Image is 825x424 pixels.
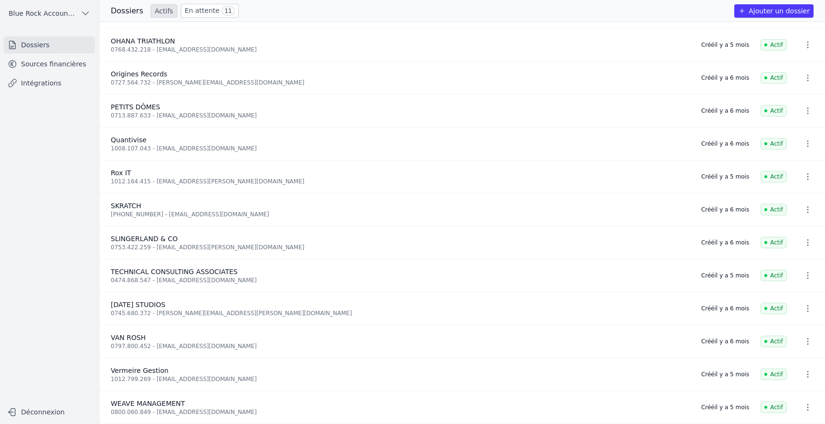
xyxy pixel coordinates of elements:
span: WEAVE MANAGEMENT [111,400,185,407]
span: SKRATCH [111,202,141,210]
span: Actif [761,237,787,248]
span: [DATE] STUDIOS [111,301,165,308]
div: 0800.060.849 - [EMAIL_ADDRESS][DOMAIN_NAME] [111,408,690,416]
span: Rox IT [111,169,131,177]
div: 0727.564.732 - [PERSON_NAME][EMAIL_ADDRESS][DOMAIN_NAME] [111,79,690,86]
button: Blue Rock Accounting [4,6,95,21]
span: Actif [761,369,787,380]
div: Créé il y a 5 mois [701,173,749,180]
div: Créé il y a 5 mois [701,272,749,279]
a: Intégrations [4,74,95,92]
span: Actif [761,336,787,347]
div: Créé il y a 6 mois [701,305,749,312]
span: Actif [761,303,787,314]
div: Créé il y a 6 mois [701,239,749,246]
div: Créé il y a 6 mois [701,206,749,213]
a: Sources financières [4,55,95,73]
div: 0797.800.452 - [EMAIL_ADDRESS][DOMAIN_NAME] [111,342,690,350]
div: 0474.868.547 - [EMAIL_ADDRESS][DOMAIN_NAME] [111,276,690,284]
div: 0713.887.633 - [EMAIL_ADDRESS][DOMAIN_NAME] [111,112,690,119]
span: Blue Rock Accounting [9,9,77,18]
span: Origines Records [111,70,167,78]
button: Déconnexion [4,404,95,420]
span: Vermeire Gestion [111,367,169,374]
div: 1012.799.269 - [EMAIL_ADDRESS][DOMAIN_NAME] [111,375,690,383]
span: PETITS DÔMES [111,103,160,111]
a: Dossiers [4,36,95,53]
span: Actif [761,171,787,182]
a: Actifs [151,4,177,18]
div: Créé il y a 6 mois [701,338,749,345]
span: Actif [761,138,787,149]
span: 11 [222,6,234,16]
span: VAN ROSH [111,334,146,341]
span: Actif [761,270,787,281]
div: Créé il y a 5 mois [701,371,749,378]
div: Créé il y a 6 mois [701,107,749,115]
span: TECHNICAL CONSULTING ASSOCIATES [111,268,238,276]
div: Créé il y a 6 mois [701,74,749,82]
div: 0768.432.218 - [EMAIL_ADDRESS][DOMAIN_NAME] [111,46,690,53]
span: Actif [761,105,787,117]
a: En attente 11 [181,4,239,18]
h3: Dossiers [111,5,143,17]
span: Actif [761,402,787,413]
div: [PHONE_NUMBER] - [EMAIL_ADDRESS][DOMAIN_NAME] [111,211,690,218]
span: Actif [761,204,787,215]
div: 1008.107.043 - [EMAIL_ADDRESS][DOMAIN_NAME] [111,145,690,152]
button: Ajouter un dossier [734,4,814,18]
div: 0745.680.372 - [PERSON_NAME][EMAIL_ADDRESS][PERSON_NAME][DOMAIN_NAME] [111,309,690,317]
span: Actif [761,39,787,51]
div: Créé il y a 5 mois [701,41,749,49]
div: 0753.422.259 - [EMAIL_ADDRESS][PERSON_NAME][DOMAIN_NAME] [111,244,690,251]
span: SLINGERLAND & CO [111,235,178,243]
span: OHANA TRIATHLON [111,37,175,45]
div: Créé il y a 6 mois [701,140,749,148]
span: Quantivise [111,136,147,144]
div: Créé il y a 5 mois [701,403,749,411]
div: 1012.164.415 - [EMAIL_ADDRESS][PERSON_NAME][DOMAIN_NAME] [111,178,690,185]
span: Actif [761,72,787,84]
